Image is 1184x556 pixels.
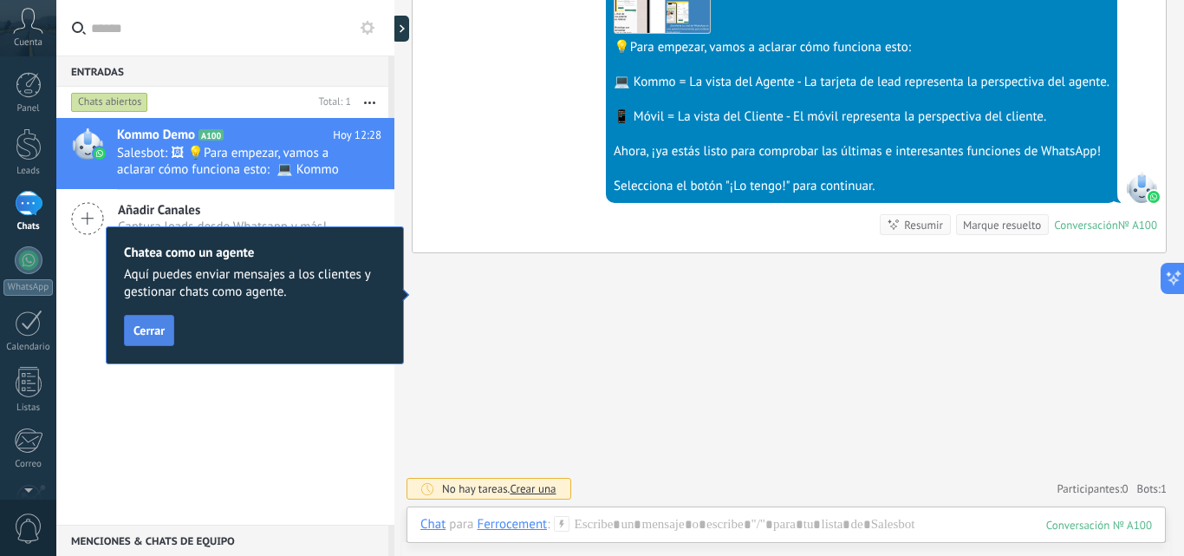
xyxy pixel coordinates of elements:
span: Añadir Canales [118,202,327,219]
span: Hoy 12:28 [333,127,381,144]
div: WhatsApp [3,279,53,296]
div: Selecciona el botón "¡Lo tengo!" para continuar. [614,178,1109,195]
h2: Chatea como un agente [124,245,386,261]
button: Cerrar [124,315,174,346]
span: Crear una [510,481,556,496]
span: 1 [1161,481,1167,496]
span: Aquí puedes enviar mensajes a los clientes y gestionar chats como agente. [124,266,386,301]
div: Ferrocement [477,516,547,532]
div: No hay tareas. [442,481,556,496]
div: Entradas [56,56,388,87]
span: 0 [1122,481,1129,496]
div: Conversación [1054,218,1118,232]
span: SalesBot [1126,172,1157,203]
div: Mostrar [392,16,409,42]
div: Total: 1 [312,94,351,111]
div: 💻 Kommo = La vista del Agente - La tarjeta de lead representa la perspectiva del agente. [614,74,1109,91]
div: Marque resuelto [963,217,1041,233]
img: waba.svg [1148,191,1160,203]
div: Panel [3,103,54,114]
span: Salesbot: 🖼 💡Para empezar, vamos a aclarar cómo funciona esto: 💻 Kommo = La vista del Agente - La... [117,145,348,178]
div: Correo [3,459,54,470]
span: Cerrar [133,324,165,337]
div: Listas [3,402,54,414]
span: para [449,516,473,533]
div: 100 [1046,518,1152,533]
div: 💡Para empezar, vamos a aclarar cómo funciona esto: [614,39,1109,56]
div: Chats [3,221,54,232]
span: : [547,516,550,533]
div: Menciones & Chats de equipo [56,525,388,556]
a: Kommo Demo A100 Hoy 12:28 Salesbot: 🖼 💡Para empezar, vamos a aclarar cómo funciona esto: 💻 Kommo ... [56,118,394,189]
span: A100 [198,129,224,141]
div: № A100 [1118,218,1157,232]
div: Chats abiertos [71,92,148,113]
div: Ahora, ¡ya estás listo para comprobar las últimas e interesantes funciones de WhatsApp! [614,143,1109,160]
span: Cuenta [14,37,42,49]
button: Más [351,87,388,118]
span: Kommo Demo [117,127,195,144]
span: Captura leads desde Whatsapp y más! [118,219,327,235]
a: Participantes:0 [1057,481,1128,496]
img: waba.svg [94,147,106,160]
div: Leads [3,166,54,177]
span: Bots: [1137,481,1167,496]
div: Resumir [904,217,943,233]
div: Calendario [3,342,54,353]
div: 📱 Móvil = La vista del Cliente - El móvil representa la perspectiva del cliente. [614,108,1109,126]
